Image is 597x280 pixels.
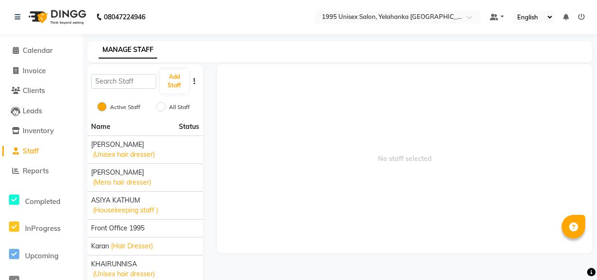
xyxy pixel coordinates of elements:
span: (Hair Dresser) [111,241,153,251]
a: Reports [2,166,80,177]
span: karan [91,241,109,251]
a: Clients [2,85,80,96]
span: KHAIRUNNISA [91,259,137,269]
span: (Mens hair dresser) [93,178,151,187]
span: [PERSON_NAME] [91,168,144,178]
a: Inventory [2,126,80,136]
span: Staff [23,146,39,155]
span: Status [179,122,199,132]
span: ASIYA KATHUM [91,195,140,205]
span: [PERSON_NAME] [91,140,144,150]
span: Name [91,122,110,131]
span: (Unisex hair dresser) [93,269,155,279]
input: Search Staff [91,74,156,89]
iframe: chat widget [557,242,588,271]
span: Invoice [23,66,46,75]
img: logo [24,4,89,30]
a: Staff [2,146,80,157]
a: Invoice [2,66,80,76]
span: Completed [25,197,60,206]
span: InProgress [25,224,60,233]
a: MANAGE STAFF [99,42,157,59]
span: Clients [23,86,45,95]
label: Active Staff [110,103,140,111]
span: Calendar [23,46,53,55]
b: 08047224946 [104,4,145,30]
span: Inventory [23,126,54,135]
a: Leads [2,106,80,117]
button: Add Staff [160,69,189,93]
span: Upcoming [25,251,59,260]
span: Reports [23,166,49,175]
span: No staff selected [217,64,592,253]
a: Calendar [2,45,80,56]
span: Leads [23,106,42,115]
span: Front Office 1995 [91,223,144,233]
span: (Unisex hair dresser) [93,150,155,160]
span: (Housekeeping staff ) [93,205,158,215]
label: All Staff [169,103,190,111]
